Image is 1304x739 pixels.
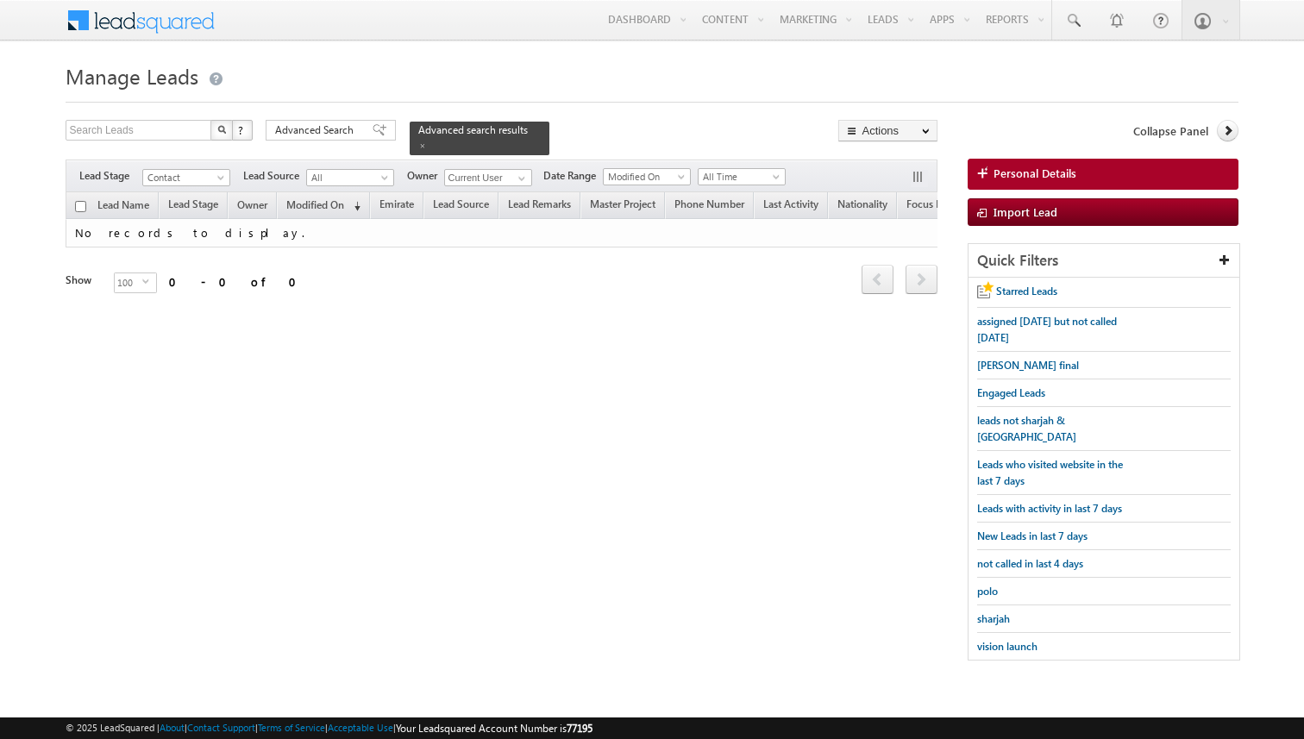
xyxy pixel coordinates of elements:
span: Your Leadsquared Account Number is [396,722,592,735]
span: Nationality [837,197,887,210]
span: © 2025 LeadSquared | | | | | [66,720,592,736]
span: Advanced Search [275,122,359,138]
a: About [160,722,185,733]
img: Search [217,125,226,134]
span: next [906,265,937,294]
span: 100 [115,273,142,292]
a: Lead Source [424,195,498,217]
button: Actions [838,120,937,141]
span: All Time [699,169,781,185]
a: Lead Remarks [499,195,580,217]
a: Terms of Service [258,722,325,733]
span: Lead Source [433,197,489,210]
a: All [306,169,394,186]
a: Modified On [603,168,691,185]
span: Leads with activity in last 7 days [977,502,1122,515]
span: Lead Remarks [508,197,571,210]
span: Phone Number [674,197,744,210]
span: Import Lead [994,204,1057,219]
span: Focus Project [906,197,968,210]
a: Modified On (sorted descending) [278,195,369,217]
a: Emirate [371,195,423,217]
button: ? [232,120,253,141]
span: Leads who visited website in the last 7 days [977,458,1123,487]
span: 77195 [567,722,592,735]
a: Contact Support [187,722,255,733]
a: Show All Items [509,170,530,187]
span: Collapse Panel [1133,123,1208,139]
a: prev [862,266,893,294]
span: Owner [237,198,267,211]
span: assigned [DATE] but not called [DATE] [977,315,1117,344]
span: Personal Details [994,166,1076,181]
div: Quick Filters [969,244,1239,278]
span: Owner [407,168,444,184]
span: sharjah [977,612,1010,625]
span: Modified On [286,198,344,211]
input: Type to Search [444,169,532,186]
span: leads not sharjah & [GEOGRAPHIC_DATA] [977,414,1076,443]
a: All Time [698,168,786,185]
a: Focus Project [898,195,976,217]
span: Lead Stage [79,168,142,184]
span: Manage Leads [66,62,198,90]
span: not called in last 4 days [977,557,1083,570]
a: Contact [142,169,230,186]
div: 0 - 0 of 0 [169,272,307,291]
span: Starred Leads [996,285,1057,297]
a: Lead Name [89,196,158,218]
a: Personal Details [968,159,1238,190]
span: All [307,170,389,185]
input: Check all records [75,201,86,212]
span: polo [977,585,998,598]
span: prev [862,265,893,294]
span: Master Project [590,197,655,210]
a: Nationality [829,195,896,217]
span: ? [238,122,246,137]
span: Lead Source [243,168,306,184]
span: Modified On [604,169,686,185]
a: next [906,266,937,294]
a: Phone Number [666,195,753,217]
a: Master Project [581,195,664,217]
span: Lead Stage [168,197,218,210]
span: Advanced search results [418,123,528,136]
span: Date Range [543,168,603,184]
span: Emirate [379,197,414,210]
span: Engaged Leads [977,386,1045,399]
span: New Leads in last 7 days [977,529,1088,542]
span: Contact [143,170,225,185]
span: vision launch [977,640,1038,653]
a: Last Activity [755,195,827,217]
span: select [142,278,156,285]
a: Lead Stage [160,195,227,217]
span: [PERSON_NAME] final [977,359,1079,372]
div: Show [66,272,100,288]
span: (sorted descending) [347,199,360,213]
td: No records to display. [66,219,1038,247]
a: Acceptable Use [328,722,393,733]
